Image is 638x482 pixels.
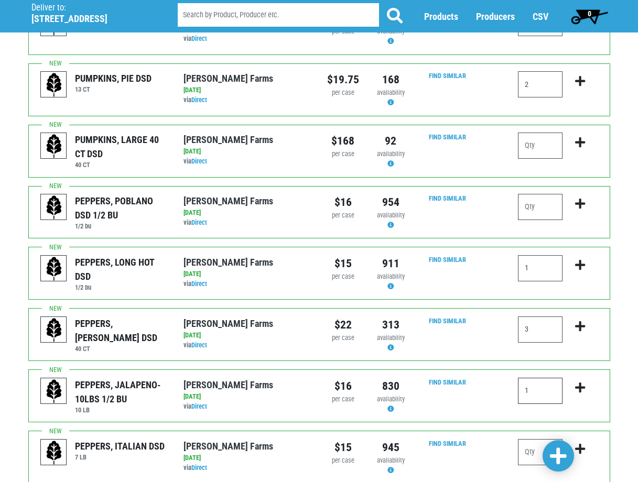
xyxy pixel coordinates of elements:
div: PUMPKINS, PIE DSD [75,71,152,85]
h6: 10 LB [75,406,168,414]
div: via [183,279,311,289]
span: availability [377,89,405,96]
div: per case [327,456,359,466]
div: per case [327,272,359,282]
a: Direct [191,280,207,288]
div: [DATE] [183,453,311,463]
a: Direct [191,464,207,472]
div: via [183,34,311,44]
input: Qty [518,316,563,343]
div: 313 [375,316,407,333]
input: Qty [518,71,563,97]
a: CSV [533,11,548,22]
p: Deliver to: [31,3,151,13]
div: $168 [327,133,359,149]
a: Find Similar [429,72,466,80]
div: 954 [375,194,407,211]
a: Find Similar [429,133,466,141]
div: 168 [375,71,407,88]
div: $15 [327,439,359,456]
div: per case [327,333,359,343]
a: Find Similar [429,440,466,447]
span: availability [377,395,405,403]
div: $22 [327,316,359,333]
a: [PERSON_NAME] Farms [183,441,273,452]
div: via [183,218,311,228]
input: Qty [518,194,563,220]
span: availability [377,334,405,342]
span: availability [377,211,405,219]
a: Direct [191,96,207,104]
a: [PERSON_NAME] Farms [183,73,273,84]
div: PEPPERS, LONG HOT DSD [75,255,168,283]
div: PEPPERS, [PERSON_NAME] DSD [75,316,168,345]
a: Direct [191,157,207,165]
div: PEPPERS, POBLANO DSD 1/2 BU [75,194,168,222]
a: Find Similar [429,194,466,202]
img: placeholder-variety-43d6402dacf2d531de610a020419775a.svg [41,378,67,404]
div: [DATE] [183,147,311,157]
div: per case [327,395,359,404]
div: 92 [375,133,407,149]
div: via [183,95,311,105]
input: Qty [518,439,563,465]
div: 945 [375,439,407,456]
div: via [183,463,311,473]
div: $19.75 [327,71,359,88]
span: availability [377,272,405,280]
input: Qty [518,378,563,404]
div: via [183,402,311,412]
div: [DATE] [183,269,311,279]
a: Find Similar [429,317,466,325]
img: placeholder-variety-43d6402dacf2d531de610a020419775a.svg [41,133,67,159]
a: [PERSON_NAME] Farms [183,195,273,206]
a: [PERSON_NAME] Farms [183,318,273,329]
img: placeholder-variety-43d6402dacf2d531de610a020419775a.svg [41,194,67,221]
div: PUMPKINS, LARGE 40 CT DSD [75,133,168,161]
h5: [STREET_ADDRESS] [31,13,151,25]
a: Products [424,11,458,22]
input: Qty [518,255,563,281]
a: [PERSON_NAME] Farms [183,379,273,390]
img: placeholder-variety-43d6402dacf2d531de610a020419775a.svg [41,256,67,282]
h6: 1/2 bu [75,283,168,291]
div: [DATE] [183,331,311,341]
a: Direct [191,35,207,42]
img: placeholder-variety-43d6402dacf2d531de610a020419775a.svg [41,317,67,343]
div: $15 [327,255,359,272]
span: 0 [588,9,591,18]
div: PEPPERS, ITALIAN DSD [75,439,165,453]
img: placeholder-variety-43d6402dacf2d531de610a020419775a.svg [41,440,67,466]
div: via [183,157,311,167]
a: Direct [191,218,207,226]
div: per case [327,149,359,159]
div: [DATE] [183,85,311,95]
input: Qty [518,133,563,159]
span: availability [377,456,405,464]
div: [DATE] [183,208,311,218]
span: availability [377,150,405,158]
input: Search by Product, Producer etc. [178,3,379,27]
h6: 1/2 bu [75,222,168,230]
a: Direct [191,341,207,349]
a: Producers [476,11,515,22]
h6: 7 LB [75,453,165,461]
div: [DATE] [183,392,311,402]
img: placeholder-variety-43d6402dacf2d531de610a020419775a.svg [41,72,67,98]
div: per case [327,211,359,221]
h6: 13 CT [75,85,152,93]
div: $16 [327,194,359,211]
h6: 40 CT [75,161,168,169]
div: per case [327,88,359,98]
a: Find Similar [429,256,466,264]
a: [PERSON_NAME] Farms [183,257,273,268]
a: Direct [191,402,207,410]
div: PEPPERS, JALAPENO- 10LBS 1/2 BU [75,378,168,406]
div: 830 [375,378,407,395]
div: via [183,341,311,350]
div: 911 [375,255,407,272]
h6: 40 CT [75,345,168,353]
a: [PERSON_NAME] Farms [183,134,273,145]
